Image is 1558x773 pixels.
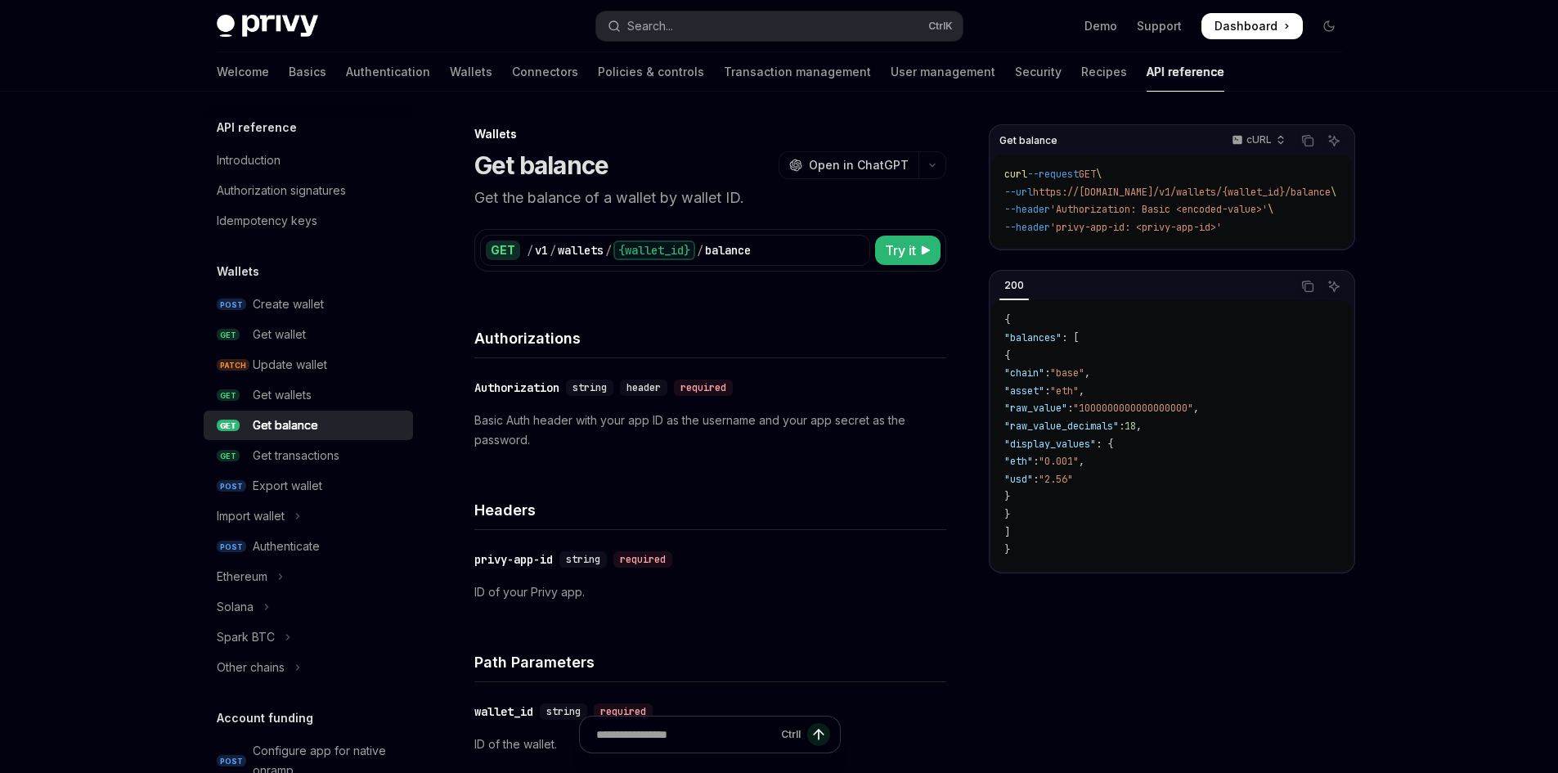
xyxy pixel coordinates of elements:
[474,499,946,521] h4: Headers
[875,236,941,265] button: Try it
[1033,473,1039,486] span: :
[204,441,413,470] a: GETGet transactions
[217,541,246,553] span: POST
[474,551,553,568] div: privy-app-id
[217,450,240,462] span: GET
[253,355,327,375] div: Update wallet
[1079,384,1084,398] span: ,
[1004,349,1010,362] span: {
[1039,473,1073,486] span: "2.56"
[217,389,240,402] span: GET
[204,290,413,319] a: POSTCreate wallet
[217,52,269,92] a: Welcome
[204,501,413,531] button: Toggle Import wallet section
[217,151,281,170] div: Introduction
[217,262,259,281] h5: Wallets
[217,299,246,311] span: POST
[697,242,703,258] div: /
[1323,276,1345,297] button: Ask AI
[1119,420,1125,433] span: :
[217,597,254,617] div: Solana
[566,553,600,566] span: string
[1004,186,1033,199] span: --url
[1147,52,1224,92] a: API reference
[1004,331,1062,344] span: "balances"
[598,52,704,92] a: Policies & controls
[1081,52,1127,92] a: Recipes
[596,717,775,753] input: Ask a question...
[1004,508,1010,521] span: }
[1297,130,1318,151] button: Copy the contents from the code block
[253,476,322,496] div: Export wallet
[204,206,413,236] a: Idempotency keys
[626,381,661,394] span: header
[1316,13,1342,39] button: Toggle dark mode
[217,118,297,137] h5: API reference
[613,240,695,260] div: {wallet_id}
[253,446,339,465] div: Get transactions
[217,211,317,231] div: Idempotency keys
[217,708,313,728] h5: Account funding
[809,157,909,173] span: Open in ChatGPT
[1033,455,1039,468] span: :
[627,16,673,36] div: Search...
[1004,455,1033,468] span: "eth"
[217,329,240,341] span: GET
[346,52,430,92] a: Authentication
[1096,168,1102,181] span: \
[253,385,312,405] div: Get wallets
[1004,313,1010,326] span: {
[594,703,653,720] div: required
[253,416,318,435] div: Get balance
[1004,543,1010,556] span: }
[204,380,413,410] a: GETGet wallets
[486,240,520,260] div: GET
[1050,384,1079,398] span: "eth"
[1079,455,1084,468] span: ,
[1004,402,1067,415] span: "raw_value"
[474,151,609,180] h1: Get balance
[512,52,578,92] a: Connectors
[724,52,871,92] a: Transaction management
[613,551,672,568] div: required
[1125,420,1136,433] span: 18
[1050,203,1268,216] span: 'Authorization: Basic <encoded-value>'
[1331,186,1336,199] span: \
[1004,473,1033,486] span: "usd"
[474,651,946,673] h4: Path Parameters
[204,532,413,561] a: POSTAuthenticate
[1004,526,1010,539] span: ]
[1136,420,1142,433] span: ,
[1004,221,1050,234] span: --header
[253,537,320,556] div: Authenticate
[217,15,318,38] img: dark logo
[204,592,413,622] button: Toggle Solana section
[204,471,413,501] a: POSTExport wallet
[705,242,751,258] div: balance
[1223,127,1292,155] button: cURL
[928,20,953,33] span: Ctrl K
[1268,203,1273,216] span: \
[1004,490,1010,503] span: }
[1044,384,1050,398] span: :
[1297,276,1318,297] button: Copy the contents from the code block
[605,242,612,258] div: /
[1201,13,1303,39] a: Dashboard
[674,380,733,396] div: required
[217,359,249,371] span: PATCH
[558,242,604,258] div: wallets
[204,622,413,652] button: Toggle Spark BTC section
[1073,402,1193,415] span: "1000000000000000000"
[999,134,1057,147] span: Get balance
[807,723,830,746] button: Send message
[1039,455,1079,468] span: "0.001"
[1215,18,1277,34] span: Dashboard
[550,242,556,258] div: /
[999,276,1029,295] div: 200
[1193,402,1199,415] span: ,
[474,582,946,602] p: ID of your Privy app.
[1004,168,1027,181] span: curl
[1096,438,1113,451] span: : {
[535,242,548,258] div: v1
[204,411,413,440] a: GETGet balance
